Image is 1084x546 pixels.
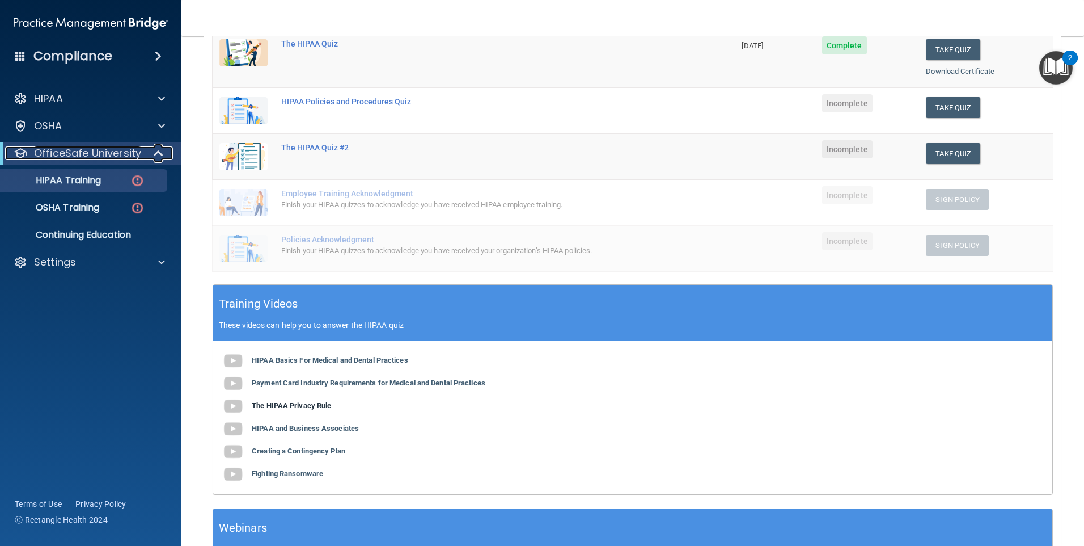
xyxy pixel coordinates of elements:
b: Fighting Ransomware [252,469,323,478]
p: Settings [34,255,76,269]
img: danger-circle.6113f641.png [130,201,145,215]
button: Take Quiz [926,143,980,164]
p: HIPAA [34,92,63,106]
span: Incomplete [822,232,873,250]
a: OSHA [14,119,165,133]
iframe: Drift Widget Chat Controller [1027,468,1070,511]
p: Continuing Education [7,229,162,241]
h5: Webinars [219,518,267,538]
a: Terms of Use [15,498,62,510]
div: 2 [1068,58,1072,73]
div: Policies Acknowledgment [281,235,678,244]
a: Download Certificate [926,67,994,75]
b: The HIPAA Privacy Rule [252,401,331,410]
img: gray_youtube_icon.38fcd6cc.png [222,372,244,395]
h4: Compliance [33,48,112,64]
p: OSHA Training [7,202,99,213]
b: Creating a Contingency Plan [252,447,345,455]
span: Incomplete [822,94,873,112]
img: gray_youtube_icon.38fcd6cc.png [222,418,244,440]
span: Ⓒ Rectangle Health 2024 [15,514,108,526]
img: danger-circle.6113f641.png [130,174,145,188]
button: Sign Policy [926,189,989,210]
img: gray_youtube_icon.38fcd6cc.png [222,350,244,372]
a: Settings [14,255,165,269]
button: Take Quiz [926,97,980,118]
button: Take Quiz [926,39,980,60]
button: Sign Policy [926,235,989,256]
b: Payment Card Industry Requirements for Medical and Dental Practices [252,379,485,387]
a: Privacy Policy [75,498,126,510]
img: gray_youtube_icon.38fcd6cc.png [222,463,244,486]
img: gray_youtube_icon.38fcd6cc.png [222,395,244,418]
div: Employee Training Acknowledgment [281,189,678,198]
b: HIPAA Basics For Medical and Dental Practices [252,356,408,364]
div: Finish your HIPAA quizzes to acknowledge you have received HIPAA employee training. [281,198,678,212]
div: The HIPAA Quiz #2 [281,143,678,152]
span: Incomplete [822,140,873,158]
span: [DATE] [742,41,763,50]
span: Incomplete [822,186,873,204]
b: HIPAA and Business Associates [252,424,359,432]
p: OfficeSafe University [34,146,141,160]
p: OSHA [34,119,62,133]
button: Open Resource Center, 2 new notifications [1039,51,1073,85]
h5: Training Videos [219,294,298,314]
p: HIPAA Training [7,175,101,186]
img: gray_youtube_icon.38fcd6cc.png [222,440,244,463]
img: PMB logo [14,12,168,35]
p: These videos can help you to answer the HIPAA quiz [219,321,1047,330]
a: HIPAA [14,92,165,106]
span: Complete [822,36,867,54]
a: OfficeSafe University [14,146,164,160]
div: HIPAA Policies and Procedures Quiz [281,97,678,106]
div: Finish your HIPAA quizzes to acknowledge you have received your organization’s HIPAA policies. [281,244,678,258]
div: The HIPAA Quiz [281,39,678,48]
